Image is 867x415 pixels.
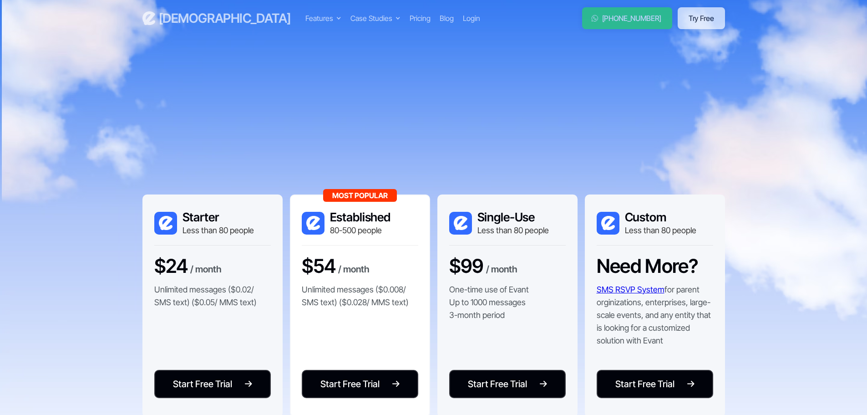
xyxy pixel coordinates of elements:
div: Case Studies [350,13,401,24]
div: Start Free Trial [468,377,527,391]
h3: $54 [302,255,336,277]
p: Unlimited messages ($0.02/ SMS text) ($0.05/ MMS text) [154,283,271,309]
p: Unlimited messages ($0.008/ SMS text) ($0.028/ MMS text) [302,283,418,309]
h3: $99 [449,255,484,277]
div: Start Free Trial [615,377,674,391]
h3: Starter [183,210,254,225]
a: [PHONE_NUMBER] [582,7,673,29]
a: Try Free [678,7,725,29]
a: Login [463,13,480,24]
h3: [DEMOGRAPHIC_DATA] [159,10,291,26]
div: / month [486,262,517,278]
div: / month [338,262,370,278]
div: 80-500 people [330,225,391,236]
div: Start Free Trial [320,377,380,391]
a: Start Free Trial [597,370,713,398]
h3: Single-Use [477,210,549,225]
a: Blog [440,13,454,24]
div: Case Studies [350,13,392,24]
h3: Established [330,210,391,225]
div: Less than 80 people [625,225,696,236]
div: Most Popular [323,189,397,202]
h3: Need More? [597,255,698,277]
div: Features [305,13,341,24]
div: Less than 80 people [183,225,254,236]
div: Less than 80 people [477,225,549,236]
a: Start Free Trial [302,370,418,398]
a: Pricing [410,13,431,24]
a: home [142,10,291,26]
a: SMS RSVP System [597,285,664,294]
div: Start Free Trial [173,377,232,391]
p: for parent orginizations, enterprises, large-scale events, and any entity that is looking for a c... [597,283,713,347]
a: Start Free Trial [154,370,271,398]
div: / month [190,262,222,278]
div: [PHONE_NUMBER] [602,13,662,24]
a: Start Free Trial [449,370,566,398]
h3: Custom [625,210,696,225]
div: Features [305,13,333,24]
h3: $24 [154,255,188,277]
p: One-time use of Evant Up to 1000 messages 3-month period [449,283,529,322]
